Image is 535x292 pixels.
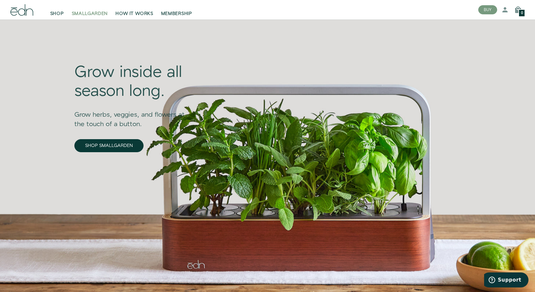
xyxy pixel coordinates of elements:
a: SMALLGARDEN [68,3,112,17]
button: BUY [478,5,497,14]
span: SMALLGARDEN [72,10,108,17]
a: SHOP SMALLGARDEN [74,139,144,152]
span: MEMBERSHIP [161,10,192,17]
div: Grow herbs, veggies, and flowers at the touch of a button. [74,101,194,129]
a: SHOP [46,3,68,17]
span: HOW IT WORKS [115,10,153,17]
a: MEMBERSHIP [157,3,196,17]
div: Grow inside all season long. [74,63,194,101]
span: 0 [521,11,523,15]
span: SHOP [50,10,64,17]
iframe: Opens a widget where you can find more information [484,272,528,289]
a: HOW IT WORKS [112,3,157,17]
